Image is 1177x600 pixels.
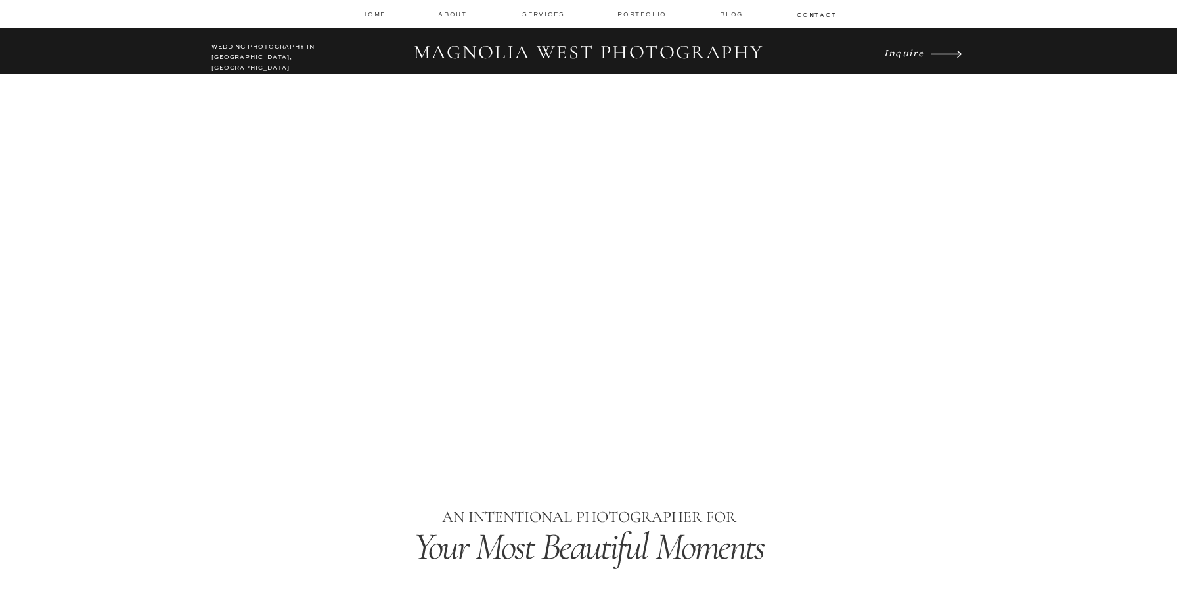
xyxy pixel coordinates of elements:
[617,10,669,19] a: Portfolio
[414,523,765,570] i: Your Most Beautiful Moments
[720,10,746,19] a: Blog
[884,43,927,62] a: Inquire
[438,10,471,19] a: about
[405,41,772,66] h2: MAGNOLIA WEST PHOTOGRAPHY
[522,10,566,18] a: services
[797,11,835,18] a: contact
[362,10,387,18] a: home
[884,46,924,58] i: Inquire
[337,401,841,427] h1: Los Angeles Wedding Photographer
[336,505,841,530] p: AN INTENTIONAL PHOTOGRAPHER FOR
[313,334,863,381] i: Timeless Images & an Unparalleled Experience
[211,42,328,66] h2: WEDDING PHOTOGRAPHY IN [GEOGRAPHIC_DATA], [GEOGRAPHIC_DATA]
